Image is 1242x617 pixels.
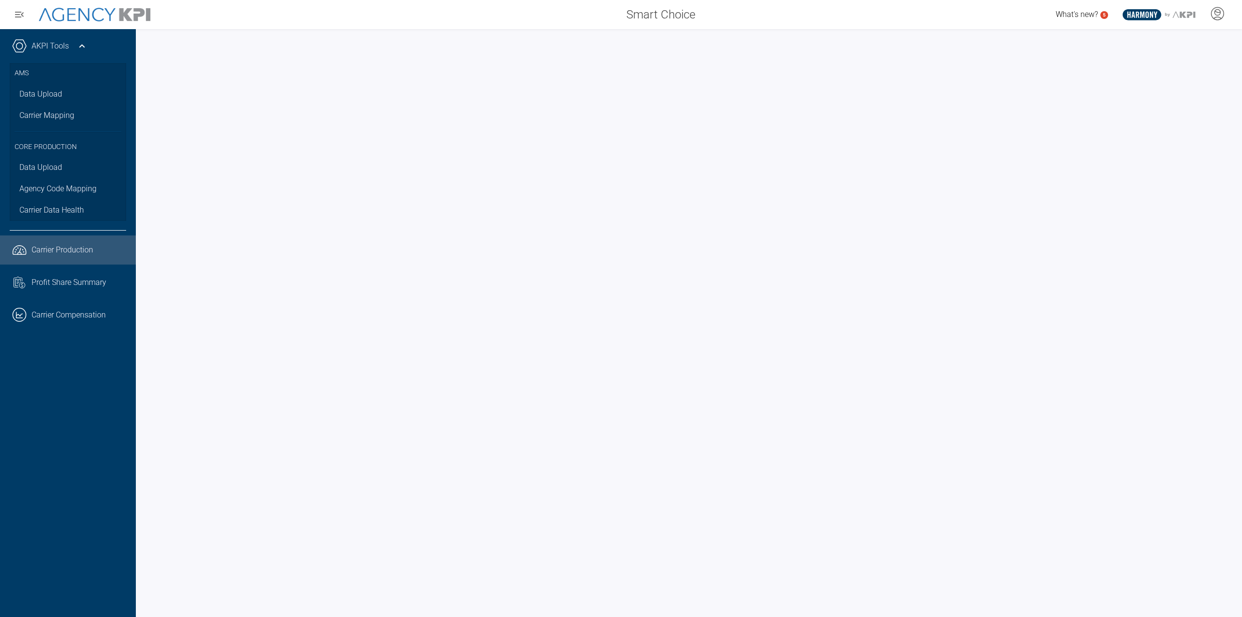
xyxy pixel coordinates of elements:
[10,200,126,221] a: Carrier Data Health
[32,244,93,256] span: Carrier Production
[10,157,126,178] a: Data Upload
[19,204,84,216] span: Carrier Data Health
[32,277,106,288] span: Profit Share Summary
[15,131,121,157] h3: Core Production
[10,105,126,126] a: Carrier Mapping
[39,8,150,22] img: AgencyKPI
[626,6,695,23] span: Smart Choice
[32,40,69,52] a: AKPI Tools
[10,83,126,105] a: Data Upload
[1056,10,1098,19] span: What's new?
[10,178,126,200] a: Agency Code Mapping
[1100,11,1108,19] a: 5
[1103,12,1106,17] text: 5
[15,63,121,83] h3: AMS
